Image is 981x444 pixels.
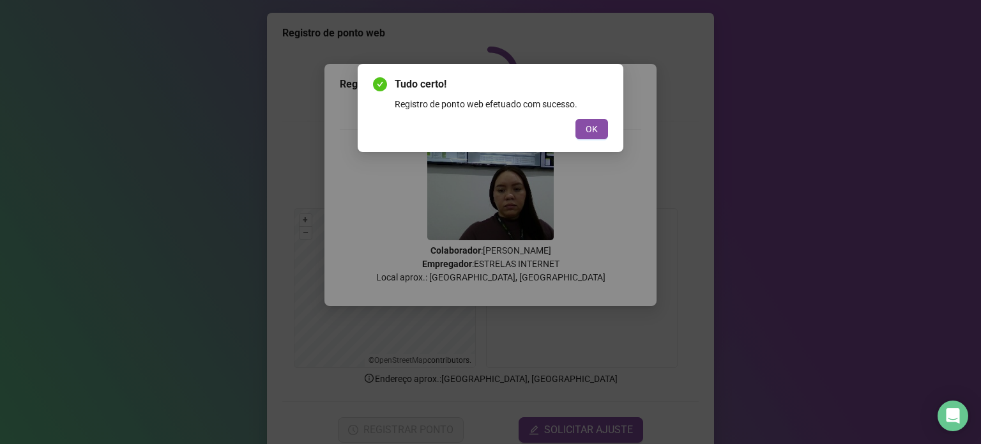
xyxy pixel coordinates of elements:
button: OK [575,119,608,139]
div: Open Intercom Messenger [938,401,968,431]
span: OK [586,122,598,136]
span: check-circle [373,77,387,91]
div: Registro de ponto web efetuado com sucesso. [395,97,608,111]
span: Tudo certo! [395,77,608,92]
